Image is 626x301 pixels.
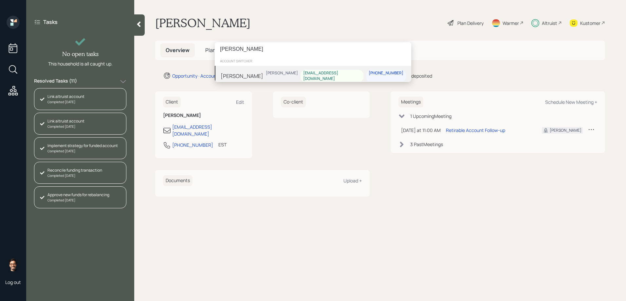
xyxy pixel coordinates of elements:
input: Type a command or search… [215,42,411,56]
div: [PERSON_NAME] [266,70,298,76]
div: [PERSON_NAME] [221,72,263,80]
div: account switcher [215,56,411,66]
div: [PHONE_NUMBER] [369,70,403,76]
div: [EMAIL_ADDRESS][DOMAIN_NAME] [303,70,361,82]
